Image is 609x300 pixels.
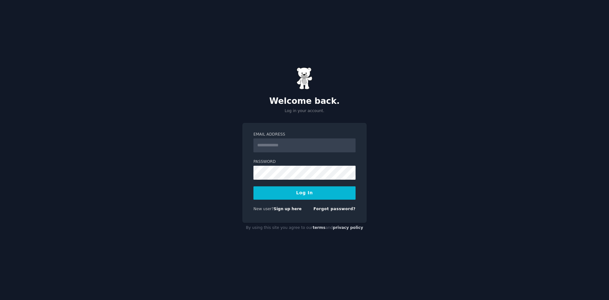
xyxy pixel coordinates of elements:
a: Forgot password? [313,207,356,211]
label: Password [253,159,356,165]
h2: Welcome back. [242,96,367,106]
label: Email Address [253,132,356,137]
a: privacy policy [333,225,363,230]
div: By using this site you agree to our and [242,223,367,233]
p: Log in your account. [242,108,367,114]
img: Gummy Bear [297,67,312,90]
span: New user? [253,207,274,211]
a: Sign up here [274,207,302,211]
a: terms [313,225,325,230]
button: Log In [253,186,356,200]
